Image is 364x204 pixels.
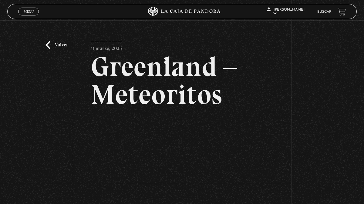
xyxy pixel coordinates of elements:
p: 11 marzo, 2025 [91,41,122,53]
span: Menu [24,10,34,13]
span: Cerrar [22,15,36,19]
a: Buscar [317,10,332,14]
a: Volver [45,41,68,49]
span: [PERSON_NAME] [267,8,305,15]
a: View your shopping cart [338,8,346,16]
h2: Greenland – Meteoritos [91,53,273,109]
